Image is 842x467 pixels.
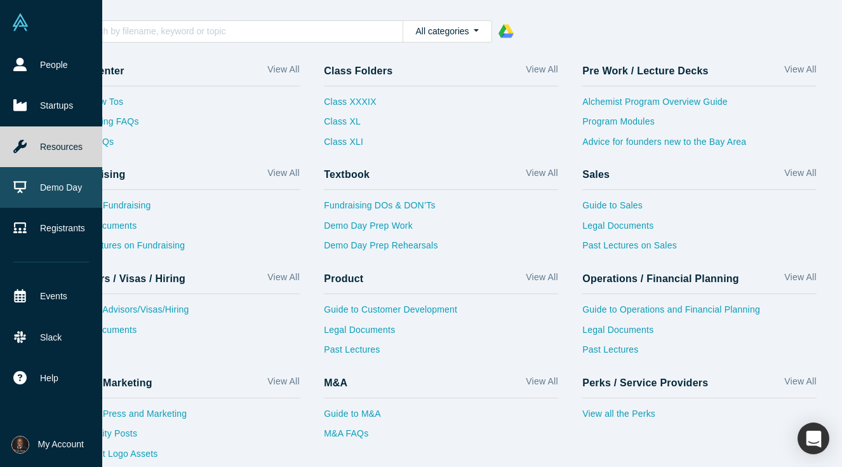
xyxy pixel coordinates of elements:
[324,168,370,180] h4: Textbook
[267,63,299,81] a: View All
[38,438,84,451] span: My Account
[65,239,300,259] a: Past Lectures on Fundraising
[65,199,300,219] a: Guide to Fundraising
[784,375,816,393] a: View All
[324,427,558,447] a: M&A FAQs
[79,23,403,39] input: Search by filename, keyword or topic
[65,407,300,428] a: Guide to Press and Marketing
[11,436,29,454] img: Don Ward's Account
[11,13,29,31] img: Alchemist Vault Logo
[526,271,558,289] a: View All
[324,343,558,363] a: Past Lectures
[582,168,610,180] h4: Sales
[65,219,300,240] a: Legal Documents
[324,407,558,428] a: Guide to M&A
[267,271,299,289] a: View All
[65,135,300,156] a: Sales FAQs
[324,135,376,156] a: Class XLI
[65,323,300,344] a: Legal Documents
[65,95,300,116] a: Vault How Tos
[582,343,817,363] a: Past Lectures
[267,375,299,393] a: View All
[582,407,817,428] a: View all the Perks
[403,20,492,43] button: All categories
[65,115,300,135] a: Fundraising FAQs
[784,166,816,185] a: View All
[324,273,363,285] h4: Product
[267,166,299,185] a: View All
[582,219,817,240] a: Legal Documents
[582,95,817,116] a: Alchemist Program Overview Guide
[324,377,347,389] h4: M&A
[582,303,817,323] a: Guide to Operations and Financial Planning
[11,436,84,454] button: My Account
[324,95,376,116] a: Class XXXIX
[582,377,708,389] h4: Perks / Service Providers
[784,63,816,81] a: View All
[40,372,58,385] span: Help
[324,199,558,219] a: Fundraising DOs & DON’Ts
[526,375,558,393] a: View All
[65,303,300,323] a: Guide to Advisors/Visas/Hiring
[324,323,558,344] a: Legal Documents
[582,239,817,259] a: Past Lectures on Sales
[324,115,376,135] a: Class XL
[65,377,152,389] h4: Press / Marketing
[65,273,185,285] h4: Advisors / Visas / Hiring
[324,303,558,323] a: Guide to Customer Development
[526,63,558,81] a: View All
[526,166,558,185] a: View All
[582,65,708,77] h4: Pre Work / Lecture Decks
[324,65,392,77] h4: Class Folders
[324,239,558,259] a: Demo Day Prep Rehearsals
[582,135,817,156] a: Advice for founders new to the Bay Area
[784,271,816,289] a: View All
[65,427,300,447] a: Community Posts
[324,219,558,240] a: Demo Day Prep Work
[582,323,817,344] a: Legal Documents
[582,199,817,219] a: Guide to Sales
[582,273,739,285] h4: Operations / Financial Planning
[582,115,817,135] a: Program Modules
